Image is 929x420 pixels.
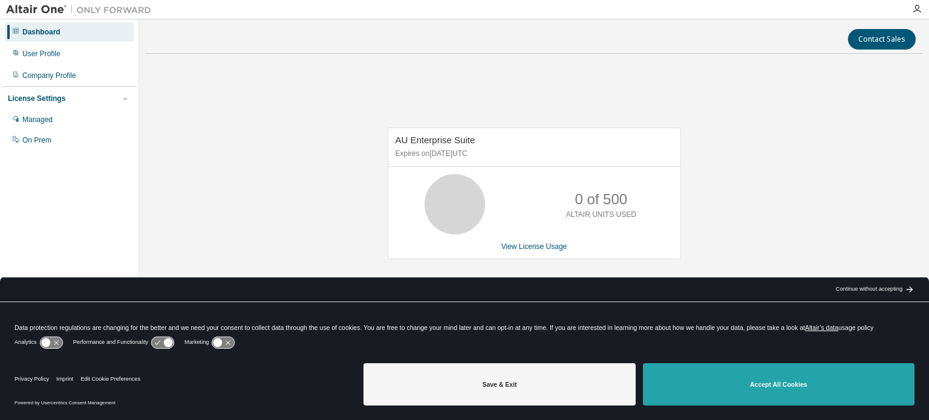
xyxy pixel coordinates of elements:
[22,49,60,59] div: User Profile
[501,242,567,251] a: View License Usage
[396,135,475,145] span: AU Enterprise Suite
[575,189,627,210] p: 0 of 500
[22,115,53,124] div: Managed
[566,210,636,220] p: ALTAIR UNITS USED
[22,27,60,37] div: Dashboard
[22,71,76,80] div: Company Profile
[6,4,157,16] img: Altair One
[848,29,916,50] button: Contact Sales
[22,135,51,145] div: On Prem
[396,149,670,159] p: Expires on [DATE] UTC
[8,94,65,103] div: License Settings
